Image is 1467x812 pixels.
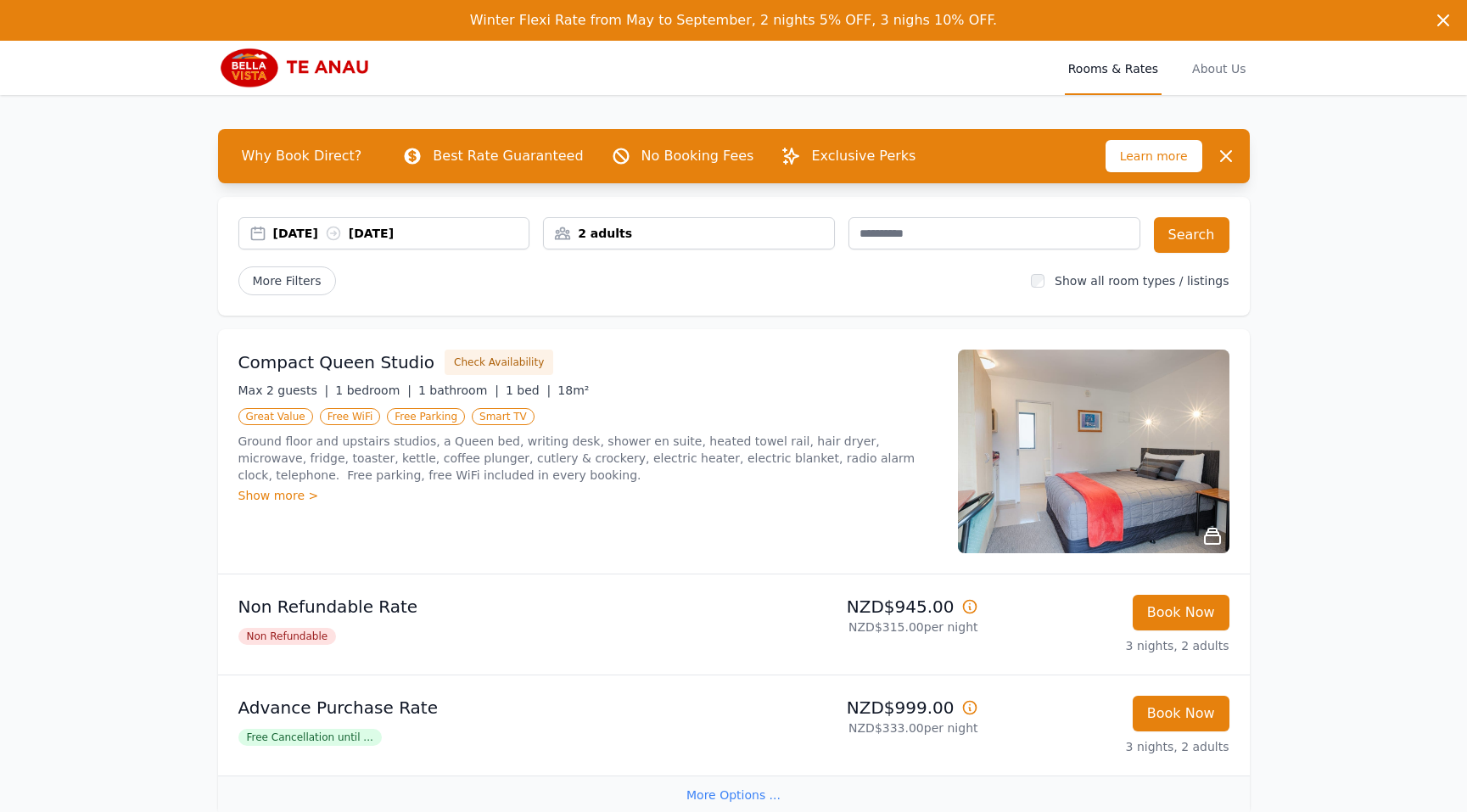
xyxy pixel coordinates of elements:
[992,637,1229,654] p: 3 nights, 2 adults
[418,384,499,397] span: 1 bathroom |
[1055,274,1229,288] label: Show all room types / listings
[992,738,1229,755] p: 3 nights, 2 adults
[387,408,465,425] span: Free Parking
[472,408,535,425] span: Smart TV
[238,595,727,619] p: Non Refundable Rate
[238,350,435,374] h3: Compact Queen Studio
[1106,140,1202,172] span: Learn more
[445,350,553,375] button: Check Availability
[238,433,938,484] p: Ground floor and upstairs studios, a Queen bed, writing desk, shower en suite, heated towel rail,...
[1133,696,1229,731] button: Book Now
[741,595,978,619] p: NZD$945.00
[641,146,754,166] p: No Booking Fees
[1133,595,1229,630] button: Book Now
[557,384,589,397] span: 18m²
[238,628,337,645] span: Non Refundable
[741,696,978,720] p: NZD$999.00
[506,384,551,397] span: 1 bed |
[544,225,834,242] div: 2 adults
[238,487,938,504] div: Show more >
[273,225,529,242] div: [DATE] [DATE]
[320,408,381,425] span: Free WiFi
[741,720,978,736] p: NZD$333.00 per night
[741,619,978,636] p: NZD$315.00 per night
[238,729,382,746] span: Free Cancellation until ...
[238,266,336,295] span: More Filters
[238,696,727,720] p: Advance Purchase Rate
[1189,41,1249,95] a: About Us
[1065,41,1162,95] a: Rooms & Rates
[470,12,997,28] span: Winter Flexi Rate from May to September, 2 nights 5% OFF, 3 nighs 10% OFF.
[335,384,412,397] span: 1 bedroom |
[238,408,313,425] span: Great Value
[228,139,376,173] span: Why Book Direct?
[433,146,583,166] p: Best Rate Guaranteed
[238,384,329,397] span: Max 2 guests |
[1154,217,1229,253] button: Search
[218,48,381,88] img: Bella Vista Te Anau
[811,146,915,166] p: Exclusive Perks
